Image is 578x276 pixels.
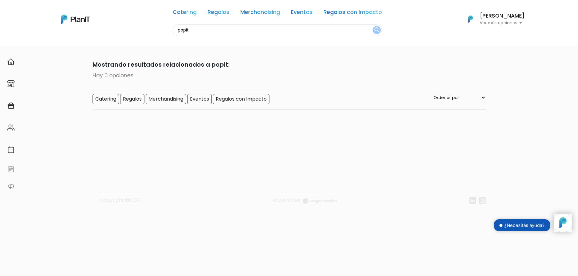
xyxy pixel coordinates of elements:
[480,21,525,25] p: Ver más opciones
[463,214,554,238] iframe: trengo-widget-status
[374,27,379,33] img: search_button-432b6d5273f82d61273b3651a40e1bd1b912527efae98b1b7a1b2c0702e16a8d.svg
[240,10,280,17] a: Merchandising
[7,124,15,131] img: people-662611757002400ad9ed0e3c099ab2801c6687ba6c219adb57efc949bc21e19d.svg
[479,197,486,204] img: instagram-7ba2a2629254302ec2a9470e65da5de918c9f3c9a63008f8abed3140a32961bf.svg
[100,197,140,209] p: Copyright ©2025
[146,94,186,104] input: Merchandising
[303,198,337,204] img: logo_eagerworks-044938b0bf012b96b195e05891a56339191180c2d98ce7df62ca656130a436fa.svg
[323,10,382,17] a: Regalos con Impacto
[93,71,486,79] p: Hay 0 opciones
[173,24,382,36] input: Buscá regalos, desayunos, y más
[554,214,572,232] iframe: trengo-widget-launcher
[7,58,15,65] img: home-e721727adea9d79c4d83392d1f703f7f8bce08238fde08b1acbfd93340b81755.svg
[469,197,476,204] img: linkedin-cc7d2dbb1a16aff8e18f147ffe980d30ddd5d9e01409788280e63c91fc390ff4.svg
[272,197,301,204] span: translation missing: es.layouts.footer.powered_by
[7,102,15,109] img: campaigns-02234683943229c281be62815700db0a1741e53638e28bf9629b52c665b00959.svg
[173,10,197,17] a: Catering
[93,60,486,69] p: Mostrando resultados relacionados a popit:
[208,10,229,17] a: Regalos
[7,146,15,153] img: calendar-87d922413cdce8b2cf7b7f5f62616a5cf9e4887200fb71536465627b3292af00.svg
[120,94,144,104] input: Regalos
[213,94,269,104] input: Regalos con Impacto
[291,10,313,17] a: Eventos
[480,13,525,19] h6: [PERSON_NAME]
[93,94,119,104] input: Catering
[61,15,90,24] img: PlanIt Logo
[464,12,477,26] img: PlanIt Logo
[272,197,337,209] a: Powered By
[7,80,15,87] img: marketplace-4ceaa7011d94191e9ded77b95e3339b90024bf715f7c57f8cf31f2d8c509eaba.svg
[187,94,212,104] input: Eventos
[7,183,15,190] img: partners-52edf745621dab592f3b2c58e3bca9d71375a7ef29c3b500c9f145b62cc070d4.svg
[460,11,525,27] button: PlanIt Logo [PERSON_NAME] Ver más opciones
[7,166,15,173] img: feedback-78b5a0c8f98aac82b08bfc38622c3050aee476f2c9584af64705fc4e61158814.svg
